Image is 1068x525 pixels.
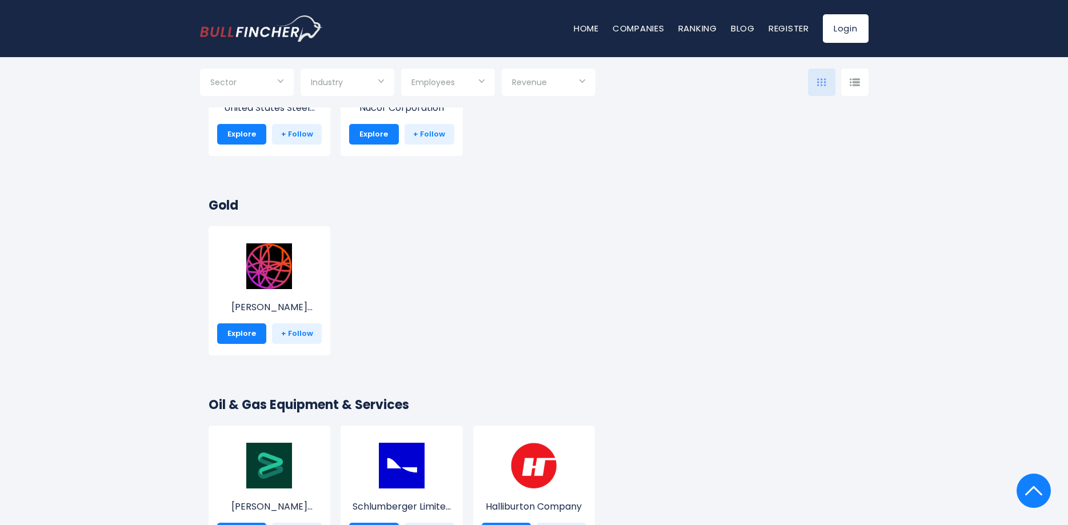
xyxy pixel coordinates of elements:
[613,22,665,34] a: Companies
[210,77,237,87] span: Sector
[217,300,322,314] p: Barrick Mining Corporation
[217,264,322,314] a: [PERSON_NAME] Mining Corp...
[411,73,485,94] input: Selection
[246,243,292,289] img: B.png
[349,124,399,145] a: Explore
[482,500,587,514] p: Halliburton Company
[209,395,860,414] h2: Oil & Gas Equipment & Services
[405,124,454,145] a: + Follow
[210,73,283,94] input: Selection
[678,22,717,34] a: Ranking
[349,464,454,514] a: Schlumberger Limite...
[482,464,587,514] a: Halliburton Company
[379,443,425,488] img: SLB.png
[349,101,454,115] p: Nucor Corporation
[512,77,547,87] span: Revenue
[209,196,860,215] h2: Gold
[823,14,869,43] a: Login
[272,124,322,145] a: + Follow
[511,443,557,488] img: HAL.png
[217,464,322,514] a: [PERSON_NAME] [PERSON_NAME] Compan...
[769,22,809,34] a: Register
[217,101,322,115] p: United States Steel Corporation
[349,500,454,514] p: Schlumberger Limited
[731,22,755,34] a: Blog
[817,78,826,86] img: icon-comp-grid.svg
[217,500,322,514] p: Baker Hughes Company
[200,15,323,42] img: bullfincher logo
[200,15,323,42] a: Go to homepage
[512,73,585,94] input: Selection
[246,443,292,488] img: BKR.png
[411,77,455,87] span: Employees
[311,73,384,94] input: Selection
[311,77,343,87] span: Industry
[217,323,267,344] a: Explore
[850,78,860,86] img: icon-comp-list-view.svg
[574,22,599,34] a: Home
[217,124,267,145] a: Explore
[272,323,322,344] a: + Follow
